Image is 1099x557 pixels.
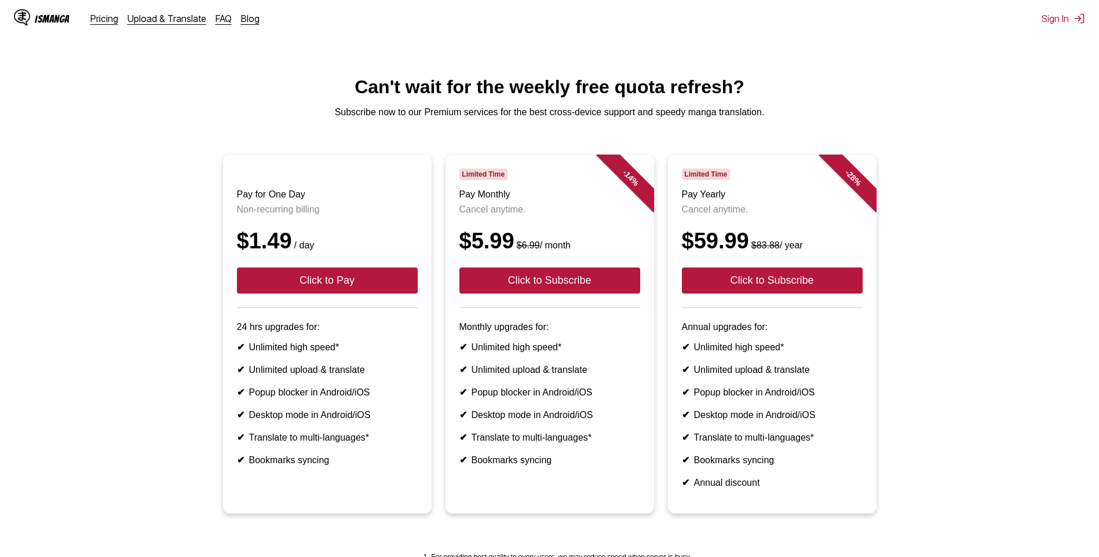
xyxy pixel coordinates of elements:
[237,204,418,215] p: Non-recurring billing
[1042,13,1085,24] button: Sign In
[682,432,863,443] li: Translate to multi-languages*
[514,240,571,250] small: / month
[682,364,863,375] li: Unlimited upload & translate
[237,432,418,443] li: Translate to multi-languages*
[682,477,863,488] li: Annual discount
[749,240,803,250] small: / year
[459,455,640,466] li: Bookmarks syncing
[35,13,70,24] div: IsManga
[682,342,689,352] b: ✔
[682,478,689,488] b: ✔
[216,13,232,24] a: FAQ
[9,107,1090,118] p: Subscribe now to our Premium services for the best cross-device support and speedy manga translat...
[459,455,467,465] b: ✔
[682,387,863,398] li: Popup blocker in Android/iOS
[237,433,244,442] b: ✔
[596,143,665,212] div: - 14 %
[237,322,418,332] p: 24 hrs upgrades for:
[682,410,689,420] b: ✔
[682,455,689,465] b: ✔
[9,76,1090,98] h1: Can't wait for the weekly free quota refresh?
[682,365,689,375] b: ✔
[459,410,467,420] b: ✔
[237,387,418,398] li: Popup blocker in Android/iOS
[459,189,640,200] h3: Pay Monthly
[459,204,640,215] p: Cancel anytime.
[459,433,467,442] b: ✔
[459,432,640,443] li: Translate to multi-languages*
[127,13,206,24] a: Upload & Translate
[292,240,315,250] small: / day
[751,240,780,250] s: $83.88
[237,229,418,254] div: $1.49
[459,229,640,254] div: $5.99
[237,410,244,420] b: ✔
[682,342,863,353] li: Unlimited high speed*
[818,143,888,212] div: - 28 %
[237,455,418,466] li: Bookmarks syncing
[682,433,689,442] b: ✔
[459,168,507,180] span: Limited Time
[237,189,418,200] h3: Pay for One Day
[459,409,640,420] li: Desktop mode in Android/iOS
[90,13,118,24] a: Pricing
[237,342,418,353] li: Unlimited high speed*
[459,387,640,398] li: Popup blocker in Android/iOS
[1074,13,1085,24] img: Sign out
[237,364,418,375] li: Unlimited upload & translate
[237,365,244,375] b: ✔
[517,240,540,250] s: $6.99
[682,204,863,215] p: Cancel anytime.
[237,455,244,465] b: ✔
[459,387,467,397] b: ✔
[14,9,30,25] img: IsManga Logo
[237,387,244,397] b: ✔
[682,168,730,180] span: Limited Time
[682,322,863,332] p: Annual upgrades for:
[459,267,640,294] button: Click to Subscribe
[682,387,689,397] b: ✔
[682,267,863,294] button: Click to Subscribe
[682,189,863,200] h3: Pay Yearly
[237,409,418,420] li: Desktop mode in Android/iOS
[237,267,418,294] button: Click to Pay
[241,13,260,24] a: Blog
[237,342,244,352] b: ✔
[459,342,640,353] li: Unlimited high speed*
[459,364,640,375] li: Unlimited upload & translate
[14,9,90,28] a: IsManga LogoIsManga
[682,455,863,466] li: Bookmarks syncing
[459,342,467,352] b: ✔
[459,365,467,375] b: ✔
[682,229,863,254] div: $59.99
[459,322,640,332] p: Monthly upgrades for:
[682,409,863,420] li: Desktop mode in Android/iOS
